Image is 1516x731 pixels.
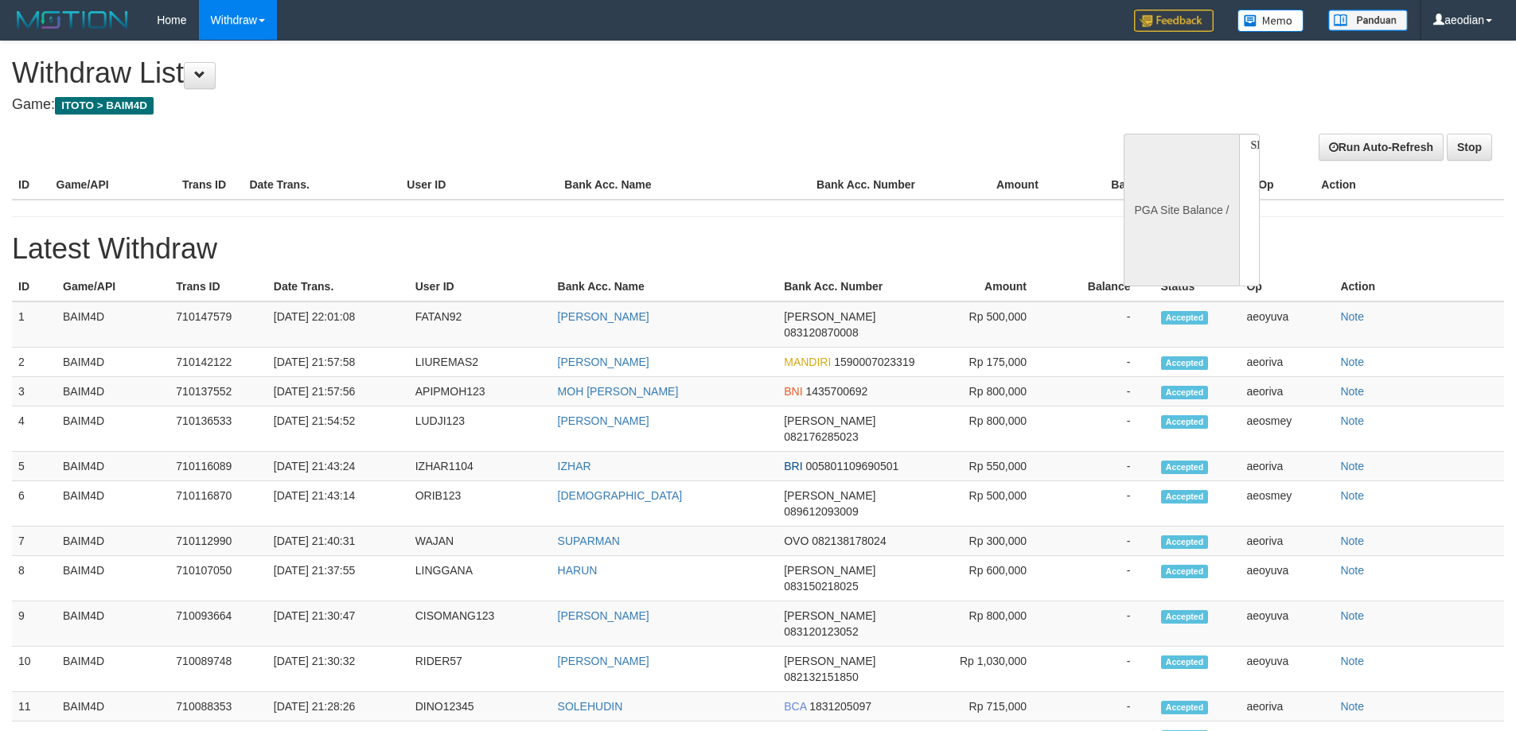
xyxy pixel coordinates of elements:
td: [DATE] 21:40:31 [267,527,409,556]
td: APIPMOH123 [409,377,551,406]
span: Accepted [1161,535,1209,549]
th: Status [1155,272,1241,301]
td: BAIM4D [57,692,170,721]
td: BAIM4D [57,556,170,601]
span: Accepted [1161,461,1209,474]
td: 5 [12,452,57,481]
td: Rp 715,000 [928,692,1050,721]
a: Note [1340,385,1364,398]
td: [DATE] 21:57:56 [267,377,409,406]
td: 710147579 [170,301,267,348]
span: OVO [784,535,809,547]
td: LINGGANA [409,556,551,601]
td: CISOMANG123 [409,601,551,647]
a: Note [1340,310,1364,323]
span: 083120123052 [784,625,858,638]
th: Trans ID [170,272,267,301]
td: WAJAN [409,527,551,556]
a: [PERSON_NAME] [558,310,649,323]
span: 082138178024 [812,535,886,547]
td: - [1050,481,1155,527]
td: Rp 300,000 [928,527,1050,556]
td: Rp 175,000 [928,348,1050,377]
a: Note [1340,700,1364,713]
td: aeoriva [1240,692,1334,721]
h1: Withdraw List [12,57,995,89]
td: aeoriva [1240,348,1334,377]
th: User ID [400,170,558,200]
td: [DATE] 21:57:58 [267,348,409,377]
td: 710116870 [170,481,267,527]
span: Accepted [1161,565,1209,578]
span: Accepted [1161,490,1209,504]
td: BAIM4D [57,348,170,377]
td: - [1050,301,1155,348]
td: BAIM4D [57,527,170,556]
a: HARUN [558,564,598,577]
td: aeoyuva [1240,647,1334,692]
span: 1590007023319 [834,356,914,368]
td: FATAN92 [409,301,551,348]
span: 1831205097 [809,700,871,713]
td: BAIM4D [57,481,170,527]
a: [PERSON_NAME] [558,414,649,427]
a: [PERSON_NAME] [558,356,649,368]
td: - [1050,527,1155,556]
span: [PERSON_NAME] [784,655,875,667]
a: Note [1340,356,1364,368]
a: Note [1340,535,1364,547]
span: Accepted [1161,610,1209,624]
td: - [1050,348,1155,377]
span: [PERSON_NAME] [784,489,875,502]
span: Accepted [1161,701,1209,714]
span: BRI [784,460,802,472]
span: MANDIRI [784,356,831,368]
h1: Latest Withdraw [12,233,1504,265]
span: 1435700692 [805,385,867,398]
a: Note [1340,414,1364,427]
img: Button%20Memo.svg [1237,10,1304,32]
td: [DATE] 22:01:08 [267,301,409,348]
td: Rp 500,000 [928,481,1050,527]
td: - [1050,647,1155,692]
a: [DEMOGRAPHIC_DATA] [558,489,683,502]
td: aeosmey [1240,481,1334,527]
img: MOTION_logo.png [12,8,133,32]
td: 710136533 [170,406,267,452]
td: - [1050,377,1155,406]
td: - [1050,692,1155,721]
td: Rp 600,000 [928,556,1050,601]
td: [DATE] 21:43:24 [267,452,409,481]
td: Rp 1,030,000 [928,647,1050,692]
th: ID [12,170,50,200]
td: 11 [12,692,57,721]
td: 9 [12,601,57,647]
td: DINO12345 [409,692,551,721]
a: Note [1340,460,1364,472]
td: [DATE] 21:28:26 [267,692,409,721]
td: 2 [12,348,57,377]
th: Balance [1062,170,1178,200]
th: Op [1252,170,1315,200]
td: - [1050,406,1155,452]
td: LUDJI123 [409,406,551,452]
td: [DATE] 21:43:14 [267,481,409,527]
a: Note [1340,564,1364,577]
a: Run Auto-Refresh [1319,134,1444,161]
td: 8 [12,556,57,601]
span: [PERSON_NAME] [784,564,875,577]
th: User ID [409,272,551,301]
a: SOLEHUDIN [558,700,623,713]
span: 082132151850 [784,671,858,683]
a: Stop [1447,134,1492,161]
div: PGA Site Balance / [1124,134,1238,286]
th: Trans ID [176,170,244,200]
span: Accepted [1161,655,1209,669]
span: 089612093009 [784,505,858,518]
td: aeosmey [1240,406,1334,452]
a: SUPARMAN [558,535,620,547]
td: aeoyuva [1240,601,1334,647]
img: panduan.png [1328,10,1408,31]
td: ORIB123 [409,481,551,527]
td: 710116089 [170,452,267,481]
